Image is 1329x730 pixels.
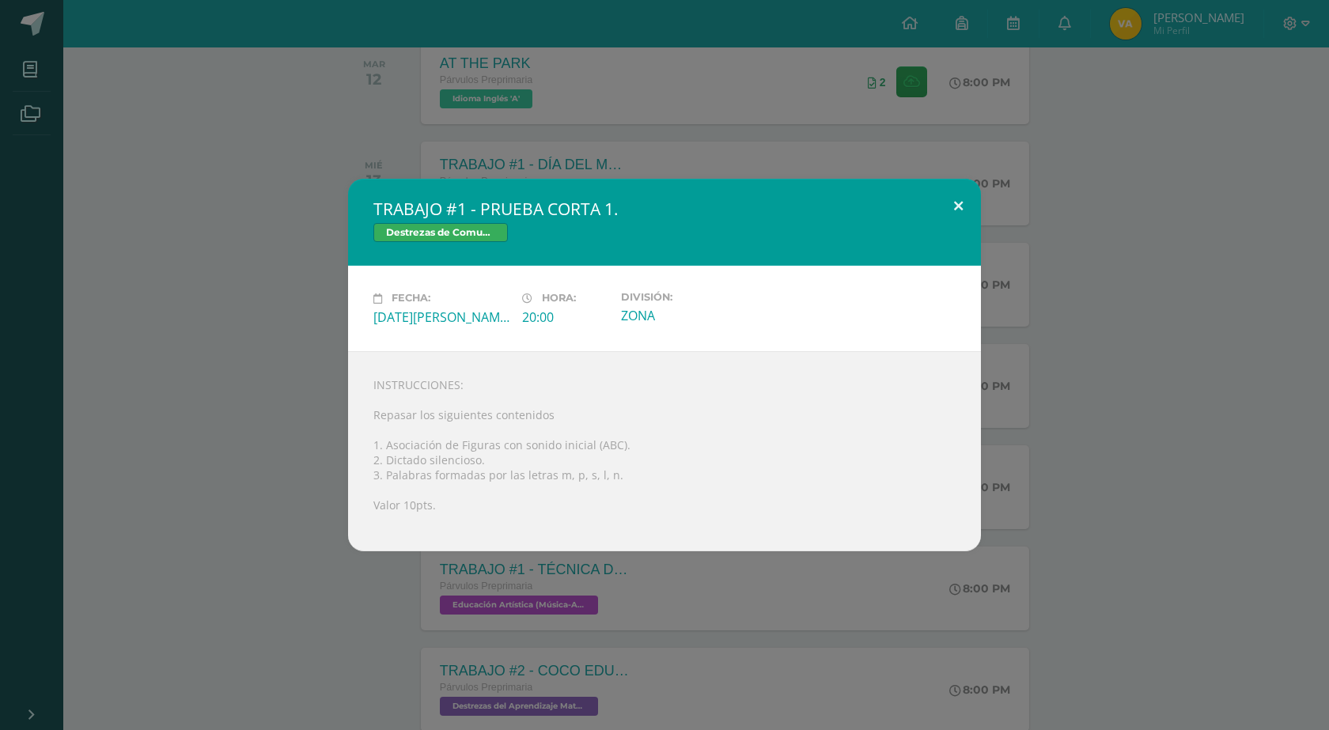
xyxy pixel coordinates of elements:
[522,308,608,326] div: 20:00
[621,307,757,324] div: ZONA
[392,293,430,304] span: Fecha:
[936,179,981,233] button: Close (Esc)
[373,223,508,242] span: Destrezas de Comunicación y Lenguaje
[621,291,757,303] label: División:
[542,293,576,304] span: Hora:
[373,308,509,326] div: [DATE][PERSON_NAME]
[373,198,956,220] h2: TRABAJO #1 - PRUEBA CORTA 1.
[348,351,981,551] div: INSTRUCCIONES: Repasar los siguientes contenidos 1. Asociación de Figuras con sonido inicial (ABC...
